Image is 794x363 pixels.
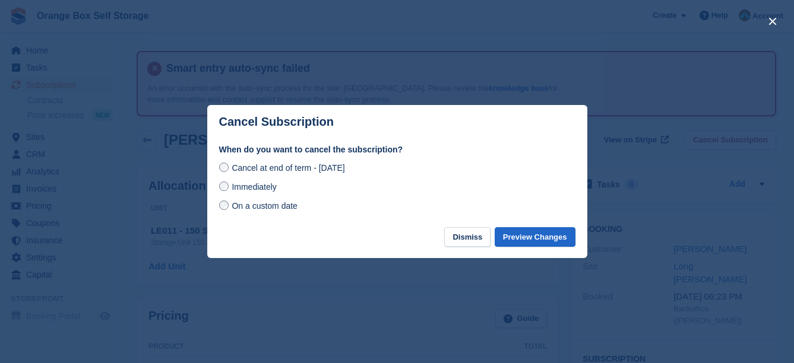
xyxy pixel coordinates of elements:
button: Dismiss [444,227,491,247]
input: Immediately [219,181,229,191]
input: Cancel at end of term - [DATE] [219,163,229,172]
button: Preview Changes [495,227,575,247]
span: On a custom date [232,201,298,211]
button: close [763,12,782,31]
label: When do you want to cancel the subscription? [219,144,575,156]
span: Cancel at end of term - [DATE] [232,163,344,173]
span: Immediately [232,182,276,192]
p: Cancel Subscription [219,115,334,129]
input: On a custom date [219,200,229,210]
